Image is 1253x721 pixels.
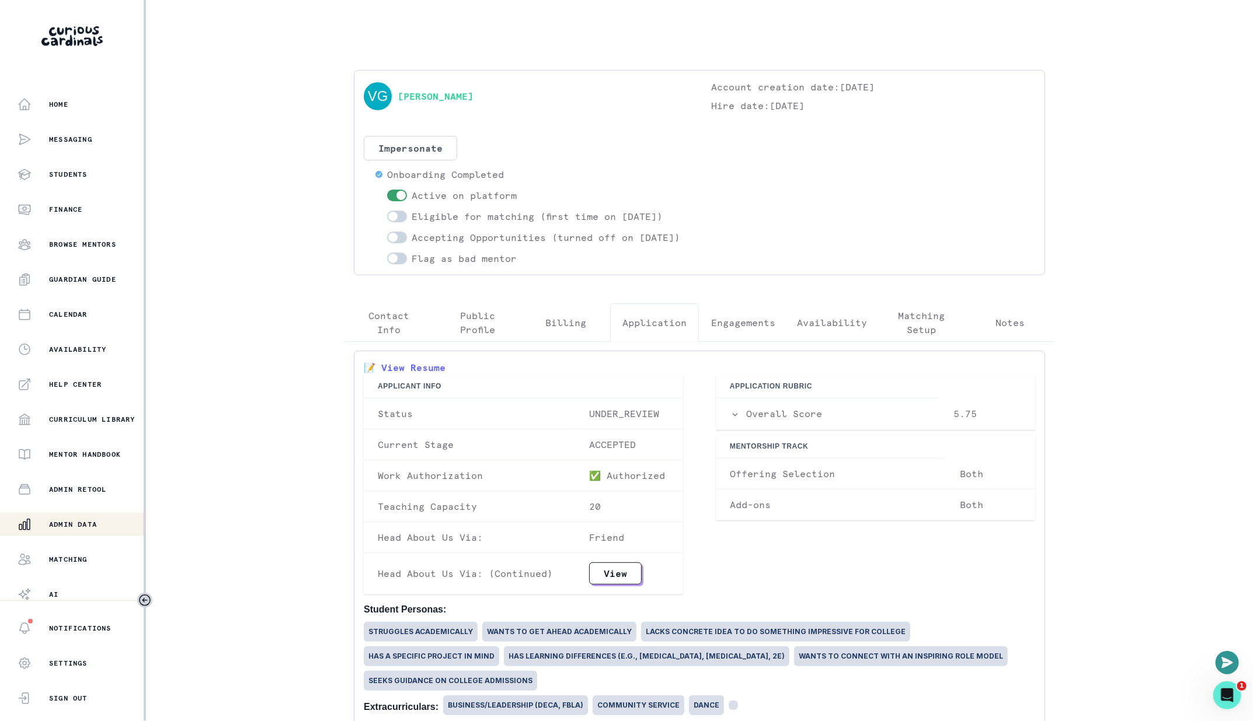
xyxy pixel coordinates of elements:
[378,531,561,543] p: Head About Us Via:
[378,408,561,419] p: Status
[412,188,517,202] p: Active on platform
[364,82,392,110] img: svg
[354,309,423,337] p: Contact Info
[49,100,68,109] p: Home
[953,408,1021,419] p: 5.75
[711,99,1035,113] p: Hire date: [DATE]
[589,470,669,481] p: ✅ Authorized
[49,275,116,284] p: Guardian Guide
[49,345,106,354] p: Availability
[689,695,724,715] span: Dance
[1237,681,1247,691] span: 1
[41,26,103,46] img: Curious Cardinals Logo
[589,501,669,512] p: 20
[49,624,112,633] p: Notifications
[49,694,88,703] p: Sign Out
[364,701,438,712] h2: Extracurriculars:
[412,251,517,265] p: Flag as bad mentor
[794,646,1008,666] span: Wants to connect with an inspiring role model
[716,435,946,459] th: Mentorship Track
[137,593,152,608] button: Toggle sidebar
[378,568,561,579] p: Head About Us Via: (Continued)
[364,374,575,398] th: Applicant Info
[443,309,512,337] p: Public Profile
[49,520,97,529] p: Admin Data
[49,205,82,214] p: Finance
[378,439,561,450] p: Current Stage
[730,499,932,510] p: Add-ons
[412,209,663,223] p: Eligible for matching (first time on [DATE])
[716,374,939,398] th: Application Rubric
[589,531,669,543] p: Friend
[378,470,561,481] p: Work Authorization
[996,316,1025,330] p: Notes
[589,439,669,450] p: ACCEPTED
[641,622,910,642] span: Lacks concrete idea to do something impressive for college
[730,408,925,420] p: Overall Score
[504,646,789,666] span: Has learning differences (e.g., [MEDICAL_DATA], [MEDICAL_DATA], 2e)
[364,362,445,397] a: 📝 View Resume
[364,604,446,615] h2: Student Personas:
[593,695,684,715] span: Community service
[798,316,868,330] p: Availability
[378,501,561,512] p: Teaching Capacity
[49,240,116,249] p: Browse Mentors
[49,135,92,144] p: Messaging
[49,310,88,319] p: Calendar
[960,499,1021,510] p: Both
[1213,681,1241,709] iframe: Intercom live chat
[730,468,932,480] p: Offering Selection
[364,671,537,691] span: Seeks guidance on college admissions
[49,659,88,668] p: Settings
[49,450,121,459] p: Mentor Handbook
[49,485,106,494] p: Admin Retool
[711,80,1035,94] p: Account creation date: [DATE]
[398,89,474,103] a: [PERSON_NAME]
[49,590,58,599] p: AI
[711,316,775,330] p: Engagements
[1216,651,1239,674] button: Open or close messaging widget
[387,167,504,181] p: Onboarding Completed
[482,622,636,642] span: Wants to get ahead academically
[49,415,135,424] p: Curriculum Library
[49,555,88,564] p: Matching
[364,136,457,160] button: Impersonate
[589,562,642,584] button: View
[545,316,586,330] p: Billing
[589,408,669,419] p: UNDER_REVIEW
[960,468,1021,480] p: Both
[887,309,956,337] p: Matching Setup
[412,230,680,244] p: Accepting Opportunities (turned off on [DATE])
[443,695,588,715] span: Business/Leadership (DECA, FBLA)
[49,380,102,389] p: Help Center
[364,646,499,666] span: Has a specific project in mind
[622,316,687,330] p: Application
[49,170,88,179] p: Students
[364,622,478,642] span: Struggles academically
